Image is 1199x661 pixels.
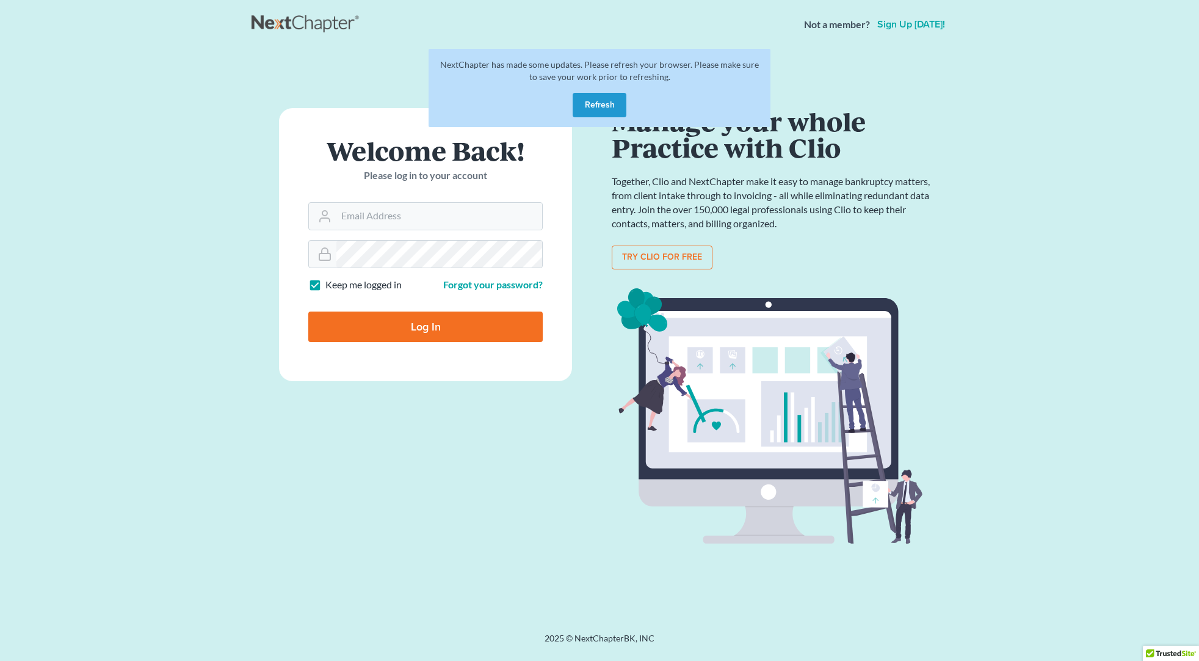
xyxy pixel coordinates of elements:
[612,175,935,230] p: Together, Clio and NextChapter make it easy to manage bankruptcy matters, from client intake thro...
[612,284,935,549] img: clio_bg-1f7fd5e12b4bb4ecf8b57ca1a7e67e4ff233b1f5529bdf2c1c242739b0445cb7.svg
[325,278,402,292] label: Keep me logged in
[875,20,947,29] a: Sign up [DATE]!
[443,279,543,290] a: Forgot your password?
[612,108,935,160] h1: Manage your whole Practice with Clio
[308,169,543,183] p: Please log in to your account
[336,203,542,230] input: Email Address
[440,59,759,82] span: NextChapter has made some updates. Please refresh your browser. Please make sure to save your wor...
[308,137,543,164] h1: Welcome Back!
[252,632,947,654] div: 2025 © NextChapterBK, INC
[573,93,626,117] button: Refresh
[804,18,870,32] strong: Not a member?
[308,312,543,342] input: Log In
[612,246,712,270] a: Try clio for free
